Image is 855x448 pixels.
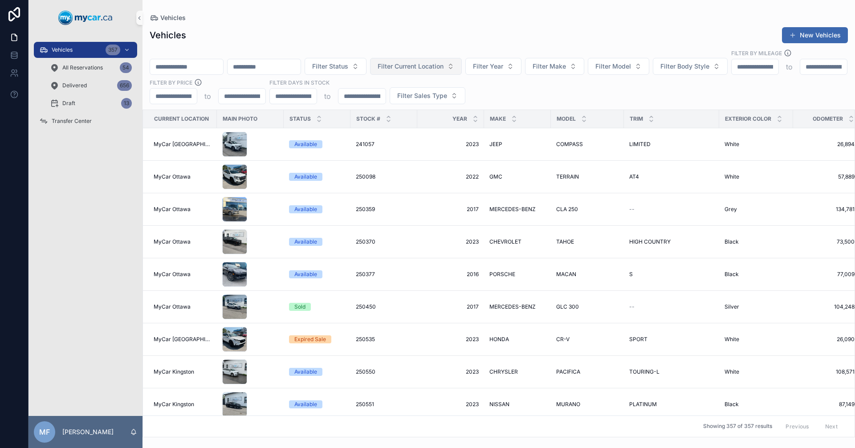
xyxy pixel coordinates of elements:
[629,173,714,180] a: AT4
[629,238,671,245] span: HIGH COUNTRY
[489,238,521,245] span: CHEVROLET
[289,303,345,311] a: Sold
[34,113,137,129] a: Transfer Center
[52,46,73,53] span: Vehicles
[629,303,714,310] a: --
[798,141,855,148] a: 26,894
[154,368,212,375] a: MyCar Kingston
[294,303,305,311] div: Sold
[798,368,855,375] span: 108,571
[556,238,619,245] a: TAHOE
[356,401,412,408] a: 250551
[489,303,546,310] a: MERCEDES-BENZ
[629,238,714,245] a: HIGH COUNTRY
[423,401,479,408] a: 2023
[397,91,447,100] span: Filter Sales Type
[725,115,771,122] span: Exterior Color
[154,173,212,180] a: MyCar Ottawa
[489,206,536,213] span: MERCEDES-BENZ
[154,115,209,122] span: Current Location
[725,238,739,245] span: Black
[62,428,114,436] p: [PERSON_NAME]
[28,36,142,141] div: scrollable content
[556,271,619,278] a: MACAN
[117,80,132,91] div: 656
[629,368,660,375] span: TOURING-L
[629,368,714,375] a: TOURING-L
[154,238,212,245] a: MyCar Ottawa
[294,205,317,213] div: Available
[289,368,345,376] a: Available
[629,206,714,213] a: --
[294,335,326,343] div: Expired Sale
[489,271,515,278] span: PORSCHE
[289,270,345,278] a: Available
[154,303,212,310] a: MyCar Ottawa
[725,206,737,213] span: Grey
[154,336,212,343] a: MyCar [GEOGRAPHIC_DATA]
[423,336,479,343] a: 2023
[58,11,113,25] img: App logo
[533,62,566,71] span: Filter Make
[556,206,578,213] span: CLA 250
[629,271,633,278] span: S
[731,49,782,57] label: Filter By Mileage
[557,115,576,122] span: Model
[45,60,137,76] a: All Reservations54
[473,62,503,71] span: Filter Year
[45,95,137,111] a: Draft13
[423,206,479,213] a: 2017
[813,115,843,122] span: Odometer
[629,271,714,278] a: S
[556,141,619,148] a: COMPASS
[629,141,714,148] a: LIMITED
[629,303,635,310] span: --
[490,115,506,122] span: Make
[798,401,855,408] a: 87,149
[154,271,212,278] a: MyCar Ottawa
[154,303,191,310] span: MyCar Ottawa
[556,173,619,180] a: TERRAIN
[489,173,546,180] a: GMC
[423,368,479,375] span: 2023
[289,335,345,343] a: Expired Sale
[150,78,192,86] label: FILTER BY PRICE
[356,368,412,375] a: 250550
[356,401,374,408] span: 250551
[556,401,619,408] a: MURANO
[121,98,132,109] div: 13
[782,27,848,43] a: New Vehicles
[154,206,212,213] a: MyCar Ottawa
[629,336,647,343] span: SPORT
[423,141,479,148] a: 2023
[489,141,502,148] span: JEEP
[154,238,191,245] span: MyCar Ottawa
[294,400,317,408] div: Available
[556,238,574,245] span: TAHOE
[489,303,536,310] span: MERCEDES-BENZ
[465,58,521,75] button: Select Button
[798,271,855,278] a: 77,009
[154,206,191,213] span: MyCar Ottawa
[725,271,788,278] a: Black
[150,29,186,41] h1: Vehicles
[356,303,412,310] a: 250450
[356,271,375,278] span: 250377
[324,91,331,102] p: to
[289,400,345,408] a: Available
[798,336,855,343] a: 26,090
[423,271,479,278] a: 2016
[370,58,462,75] button: Select Button
[630,115,643,122] span: Trim
[798,206,855,213] span: 134,781
[62,82,87,89] span: Delivered
[629,401,714,408] a: PLATINUM
[556,336,619,343] a: CR-V
[120,62,132,73] div: 54
[305,58,366,75] button: Select Button
[489,173,502,180] span: GMC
